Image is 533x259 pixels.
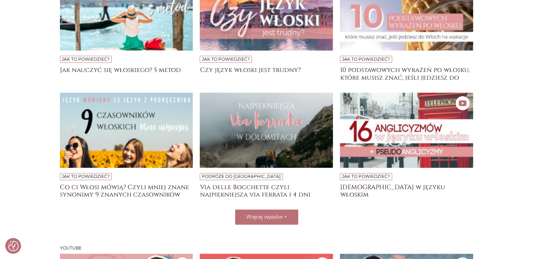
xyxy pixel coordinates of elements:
[340,184,473,198] a: [DEMOGRAPHIC_DATA] w języku włoskim
[62,174,110,179] a: Jak to powiedzieć?
[8,241,19,251] button: Preferencje co do zgód
[60,66,193,80] a: Jak nauczyć się włoskiego? 5 metod
[200,66,333,80] a: Czy język włoski jest trudny?
[202,57,250,62] a: Jak to powiedzieć?
[202,174,281,179] a: Podróże do [GEOGRAPHIC_DATA]
[342,57,390,62] a: Jak to powiedzieć?
[246,214,283,220] span: Więcej wpisów
[60,184,193,198] a: Co ci Włosi mówią? Czyli mniej znane synonimy 9 znanych czasowników
[62,57,110,62] a: Jak to powiedzieć?
[200,184,333,198] a: Via delle Bocchette czyli najpiękniejsza via ferrata i 4 dni trekkingu w [GEOGRAPHIC_DATA]
[342,174,390,179] a: Jak to powiedzieć?
[8,241,19,251] img: Revisit consent button
[235,210,298,225] button: Więcej wpisów +
[60,246,473,251] h3: Youtube
[340,66,473,80] a: 10 podstawowych wyrażeń po włosku, które musisz znać, jeśli jedziesz do [GEOGRAPHIC_DATA] na wakacje
[284,214,287,220] span: +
